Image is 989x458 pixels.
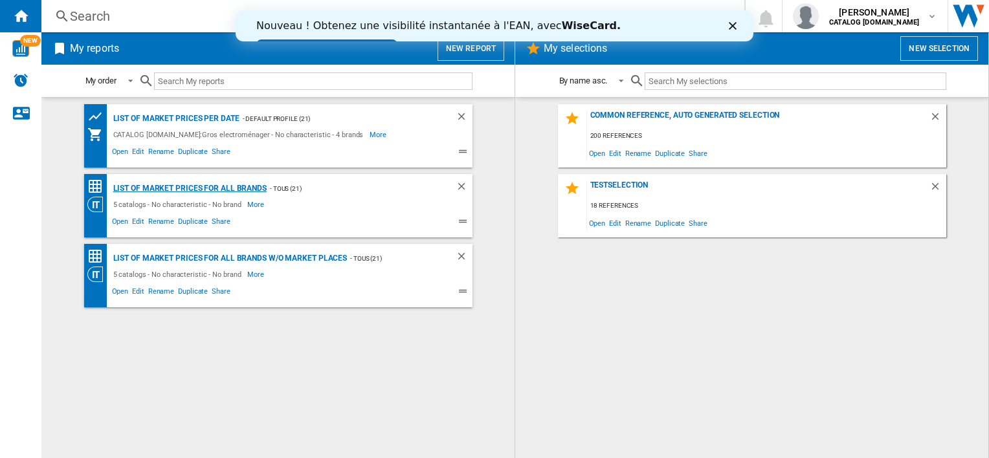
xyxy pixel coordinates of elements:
[559,76,608,85] div: By name asc.
[110,146,131,161] span: Open
[210,285,232,301] span: Share
[110,197,248,212] div: 5 catalogs - No characteristic - No brand
[110,267,248,282] div: 5 catalogs - No characteristic - No brand
[110,127,370,142] div: CATALOG [DOMAIN_NAME]:Gros electroménager - No characteristic - 4 brands
[85,76,117,85] div: My order
[146,285,176,301] span: Rename
[587,144,608,162] span: Open
[154,72,472,90] input: Search My reports
[456,250,472,267] div: Delete
[653,144,687,162] span: Duplicate
[793,3,819,29] img: profile.jpg
[21,29,162,45] a: Essayez dès maintenant !
[587,180,929,198] div: testselection
[456,180,472,197] div: Delete
[130,146,146,161] span: Edit
[829,18,919,27] b: CATALOG [DOMAIN_NAME]
[110,180,267,197] div: List of market prices for all brands
[645,72,946,90] input: Search My selections
[587,198,946,214] div: 18 references
[929,111,946,128] div: Delete
[541,36,610,61] h2: My selections
[929,180,946,198] div: Delete
[236,10,753,41] iframe: Intercom live chat banner
[607,144,623,162] span: Edit
[829,6,919,19] span: [PERSON_NAME]
[370,127,388,142] span: More
[587,128,946,144] div: 200 references
[587,111,929,128] div: Common reference, auto generated selection
[146,215,176,231] span: Rename
[607,214,623,232] span: Edit
[87,127,110,142] div: My Assortment
[493,12,506,19] div: Close
[110,111,239,127] div: List of market prices per date
[87,197,110,212] div: Category View
[130,215,146,231] span: Edit
[687,144,709,162] span: Share
[87,179,110,195] div: Price Matrix
[67,36,122,61] h2: My reports
[623,144,653,162] span: Rename
[12,40,29,57] img: wise-card.svg
[623,214,653,232] span: Rename
[456,111,472,127] div: Delete
[110,215,131,231] span: Open
[210,215,232,231] span: Share
[176,285,210,301] span: Duplicate
[87,267,110,282] div: Category View
[438,36,504,61] button: New report
[110,250,348,267] div: List of market prices for all brands w/o Market places
[13,72,28,88] img: alerts-logo.svg
[210,146,232,161] span: Share
[20,35,41,47] span: NEW
[247,197,266,212] span: More
[87,248,110,265] div: Price Matrix
[900,36,978,61] button: New selection
[239,111,430,127] div: - Default profile (21)
[347,250,429,267] div: - TOUS (21)
[110,285,131,301] span: Open
[130,285,146,301] span: Edit
[653,214,687,232] span: Duplicate
[146,146,176,161] span: Rename
[70,7,711,25] div: Search
[87,109,110,125] div: Product prices grid
[587,214,608,232] span: Open
[176,215,210,231] span: Duplicate
[176,146,210,161] span: Duplicate
[687,214,709,232] span: Share
[267,180,430,197] div: - TOUS (21)
[247,267,266,282] span: More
